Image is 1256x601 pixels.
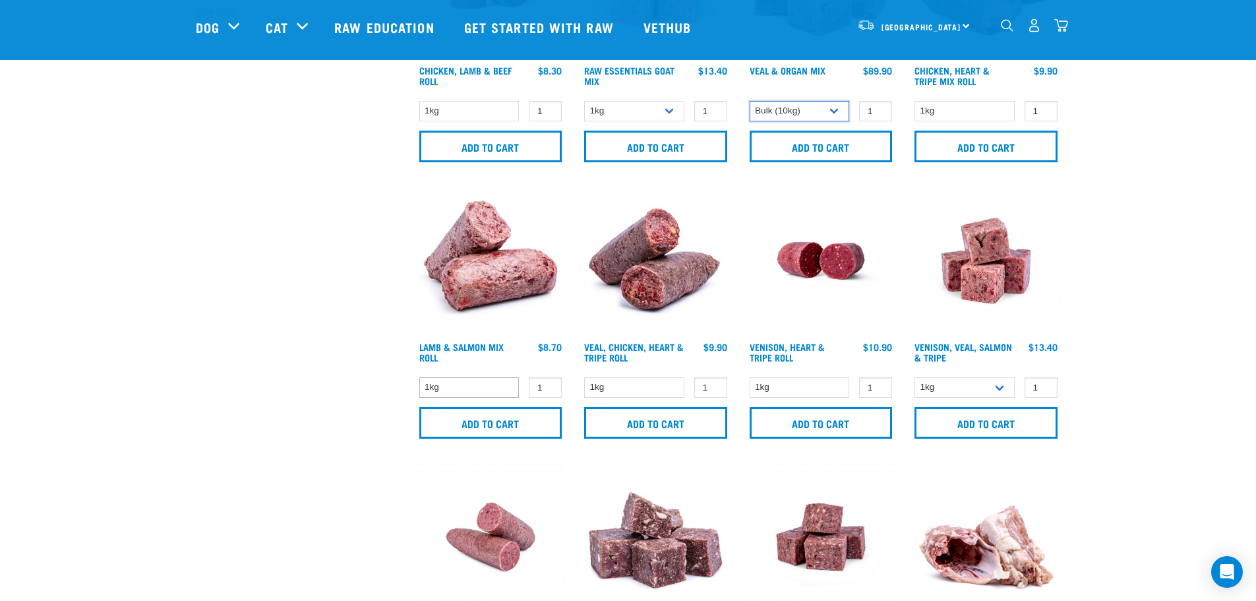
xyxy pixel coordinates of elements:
img: home-icon@2x.png [1054,18,1068,32]
div: $9.90 [703,342,727,352]
div: $13.40 [1029,342,1058,352]
input: Add to cart [914,131,1058,162]
div: $89.90 [863,65,892,76]
img: Venison Veal Salmon Tripe 1621 [911,186,1061,336]
a: Get started with Raw [451,1,630,53]
img: home-icon-1@2x.png [1001,19,1013,32]
input: 1 [859,377,892,398]
input: Add to cart [750,131,893,162]
input: 1 [694,377,727,398]
input: Add to cart [750,407,893,439]
div: $10.90 [863,342,892,352]
a: Venison, Veal, Salmon & Tripe [914,344,1012,360]
input: 1 [1025,377,1058,398]
a: Cat [266,17,288,37]
img: 1263 Chicken Organ Roll 02 [581,186,731,336]
a: Raw Essentials Goat Mix [584,68,674,83]
img: van-moving.png [857,19,875,31]
a: Veal & Organ Mix [750,68,825,73]
input: Add to cart [419,407,562,439]
a: Vethub [630,1,708,53]
input: Add to cart [914,407,1058,439]
a: Dog [196,17,220,37]
div: $8.30 [538,65,562,76]
span: [GEOGRAPHIC_DATA] [882,24,961,29]
input: 1 [529,377,562,398]
a: Chicken, Lamb & Beef Roll [419,68,512,83]
input: 1 [529,101,562,121]
a: Lamb & Salmon Mix Roll [419,344,504,360]
input: Add to cart [419,131,562,162]
input: 1 [694,101,727,121]
a: Raw Education [321,1,450,53]
div: $8.70 [538,342,562,352]
input: 1 [859,101,892,121]
input: 1 [1025,101,1058,121]
div: Open Intercom Messenger [1211,556,1243,588]
img: 1261 Lamb Salmon Roll 01 [416,186,566,336]
img: Raw Essentials Venison Heart & Tripe Hypoallergenic Raw Pet Food Bulk Roll Unwrapped [746,186,896,336]
div: $9.90 [1034,65,1058,76]
input: Add to cart [584,131,727,162]
a: Veal, Chicken, Heart & Tripe Roll [584,344,684,360]
div: $13.40 [698,65,727,76]
input: Add to cart [584,407,727,439]
img: user.png [1027,18,1041,32]
a: Chicken, Heart & Tripe Mix Roll [914,68,990,83]
a: Venison, Heart & Tripe Roll [750,344,825,360]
